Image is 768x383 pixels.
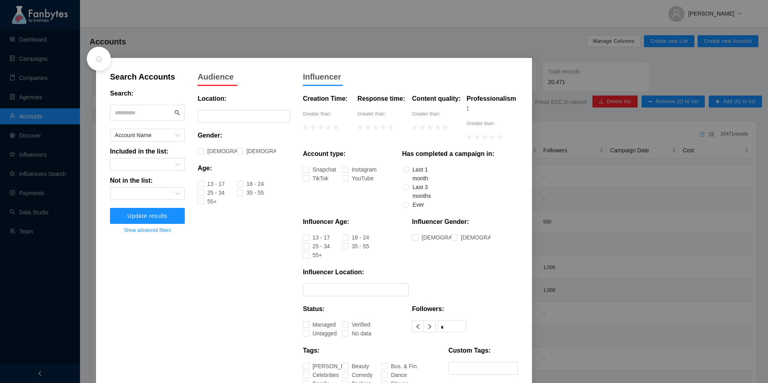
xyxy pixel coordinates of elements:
p: Status: [303,304,324,314]
span: star [412,125,418,130]
span: star [310,125,316,130]
div: Bus. & Fin. [391,362,400,371]
span: right [427,324,432,329]
div: Untagged [312,329,320,338]
div: Celebrities [312,371,321,379]
span: star [333,125,339,130]
div: 18 - 24 [246,180,252,188]
p: Influencer Location: [303,267,364,277]
p: Greater than: [358,110,409,118]
span: Account Name [115,129,180,141]
p: Followers: [412,304,444,314]
span: star [435,125,440,130]
span: star [490,134,495,140]
div: 18 - 24 [352,233,358,242]
span: star [467,134,472,140]
p: Gender: [198,131,222,140]
span: Update results [128,213,168,219]
span: star [358,125,363,130]
span: star [373,125,378,130]
div: 25 - 34 [207,188,213,197]
span: star [427,125,433,130]
span: Ever [409,200,427,209]
span: search [174,110,180,116]
span: Show advanced filters [124,226,171,234]
span: Last 3 months [409,183,442,200]
span: star [318,125,324,130]
div: [DEMOGRAPHIC_DATA] [207,147,228,156]
span: star [388,125,394,130]
div: 55+ [312,251,316,259]
p: Content quality: [412,94,461,104]
span: star [442,125,448,130]
div: Instagram [352,165,360,174]
div: 13 - 17 [312,233,318,242]
p: Account type: [303,149,346,159]
p: Search: [110,89,134,98]
p: Custom Tags: [448,346,490,355]
div: 35 - 55 [352,242,358,251]
div: Managed [312,320,320,329]
p: Location: [198,94,226,104]
span: star [365,125,371,130]
div: Comedy [352,371,358,379]
div: Snapchat [312,165,320,174]
p: Greater than: [412,110,463,118]
span: star [303,125,308,130]
div: [PERSON_NAME] [312,362,328,371]
div: TikTok [312,174,318,183]
p: Response time: [358,94,405,104]
p: Creation Time: [303,94,348,104]
p: Greater than: [467,120,518,128]
p: Tags: [303,346,319,355]
span: left [415,324,421,329]
div: 13 - 17 [207,180,213,188]
p: Age: [198,164,212,173]
span: star [326,125,331,130]
div: [DEMOGRAPHIC_DATA] [422,233,442,242]
div: 55+ [207,197,210,206]
p: Professionalism: [467,94,518,113]
span: star [497,134,503,140]
span: star [482,134,488,140]
button: Show advanced filters [110,224,185,237]
p: Influencer Age: [303,217,349,227]
button: Update results [110,208,185,224]
div: [DEMOGRAPHIC_DATA] [461,233,482,242]
p: Influencer Gender: [412,217,469,227]
div: YouTube [352,174,359,183]
div: 35 - 55 [246,188,252,197]
div: [DEMOGRAPHIC_DATA] [246,147,267,156]
div: Dance [391,371,396,379]
div: Beauty [352,362,358,371]
div: 25 - 34 [312,242,318,251]
p: Has completed a campaign in: [402,149,494,159]
span: close-circle [95,55,103,63]
div: No data [352,329,358,338]
span: star [420,125,425,130]
span: Last 1 month [409,165,442,183]
div: Verified [352,320,358,329]
span: star [380,125,386,130]
span: star [474,134,480,140]
p: Greater than: [303,110,354,118]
